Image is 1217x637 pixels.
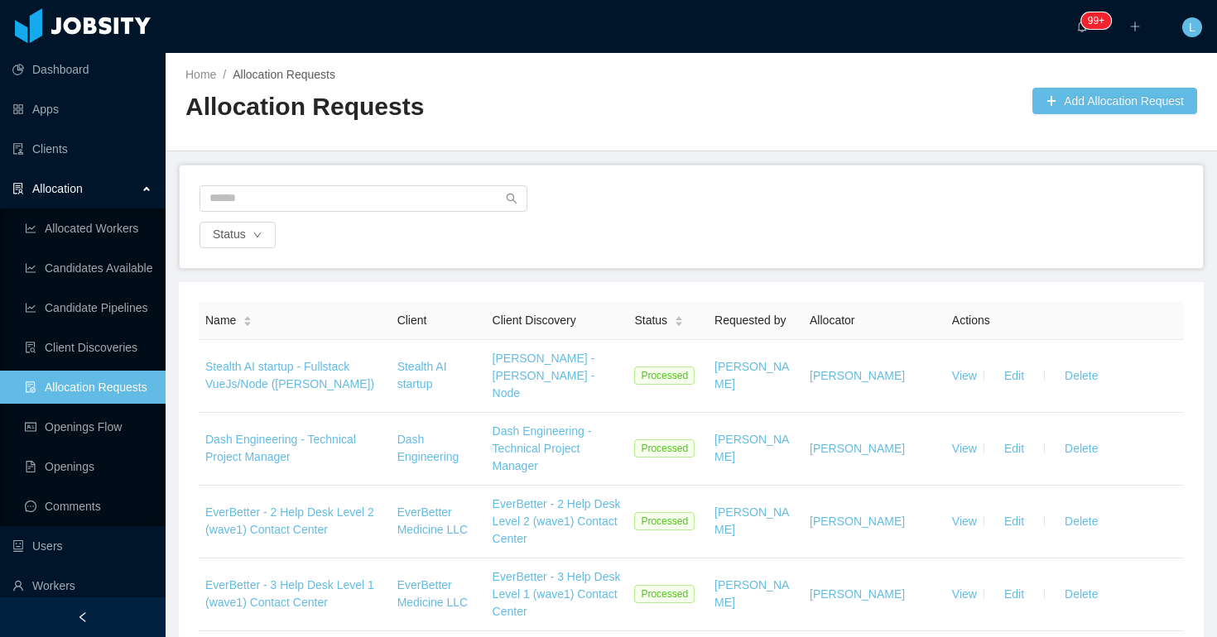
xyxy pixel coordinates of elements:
span: L [1189,17,1195,37]
a: [PERSON_NAME] [714,505,789,536]
a: EverBetter Medicine LLC [397,505,469,536]
span: Status [634,312,667,329]
span: Processed [634,439,695,457]
a: icon: file-doneAllocation Requests [25,371,152,404]
a: View [952,587,977,601]
button: Edit [991,362,1037,389]
a: [PERSON_NAME] [714,433,789,463]
h2: Allocation Requests [185,90,691,124]
span: Processed [634,366,695,385]
a: icon: pie-chartDashboard [12,53,152,86]
a: icon: line-chartCandidate Pipelines [25,291,152,324]
a: [PERSON_NAME] - [PERSON_NAME] - Node [493,352,595,400]
span: Requested by [714,314,786,327]
span: Name [205,312,236,329]
a: icon: robotUsers [12,529,152,563]
a: icon: line-chartAllocated Workers [25,212,152,245]
span: Processed [634,585,695,603]
button: Edit [991,508,1037,534]
a: EverBetter Medicine LLC [397,578,469,609]
a: icon: userWorkers [12,569,152,602]
i: icon: caret-up [675,314,684,318]
button: Delete [1051,435,1111,462]
div: Sort [243,314,253,325]
span: Allocation Requests [233,68,335,81]
a: Home [185,68,216,81]
span: Client [397,314,427,327]
a: icon: idcardOpenings Flow [25,410,152,443]
a: [PERSON_NAME] [810,442,905,455]
a: Dash Engineering [397,433,459,463]
a: EverBetter - 3 Help Desk Level 1 (wave1) Contact Center [205,578,374,609]
a: View [952,442,977,455]
i: icon: caret-down [675,320,684,325]
div: Sort [674,314,684,325]
a: Stealth AI startup [397,360,447,390]
i: icon: bell [1076,21,1088,32]
a: [PERSON_NAME] [714,578,789,609]
span: Allocation [32,182,83,195]
a: icon: file-searchClient Discoveries [25,331,152,364]
i: icon: caret-down [243,320,253,325]
a: View [952,515,977,528]
sup: 2121 [1081,12,1111,29]
button: Delete [1051,581,1111,607]
button: Delete [1051,508,1111,534]
button: icon: plusAdd Allocation Request [1032,88,1197,114]
span: Allocator [810,314,854,327]
a: icon: file-textOpenings [25,450,152,483]
button: Edit [991,581,1037,607]
a: icon: messageComments [25,490,152,523]
i: icon: solution [12,183,24,194]
a: icon: appstoreApps [12,93,152,126]
a: icon: line-chartCandidates Available [25,251,152,285]
span: Actions [952,314,990,327]
a: [PERSON_NAME] [714,360,789,390]
button: Statusicon: down [200,222,276,248]
a: View [952,369,977,382]
i: icon: search [506,193,517,204]
i: icon: plus [1129,21,1141,32]
a: [PERSON_NAME] [810,515,905,528]
button: Delete [1051,362,1111,389]
a: [PERSON_NAME] [810,369,905,382]
span: Processed [634,512,695,530]
a: Dash Engineering - Technical Project Manager [493,424,592,472]
a: icon: auditClients [12,132,152,165]
a: EverBetter - 2 Help Desk Level 2 (wave1) Contact Center [493,497,621,545]
a: Stealth AI startup - Fullstack VueJs/Node ([PERSON_NAME]) [205,360,374,390]
span: Client Discovery [493,314,576,327]
i: icon: caret-up [243,314,253,318]
a: [PERSON_NAME] [810,587,905,601]
button: Edit [991,435,1037,462]
span: / [223,68,226,81]
a: EverBetter - 2 Help Desk Level 2 (wave1) Contact Center [205,505,374,536]
a: EverBetter - 3 Help Desk Level 1 (wave1) Contact Center [493,570,621,618]
a: Dash Engineering - Technical Project Manager [205,433,356,463]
